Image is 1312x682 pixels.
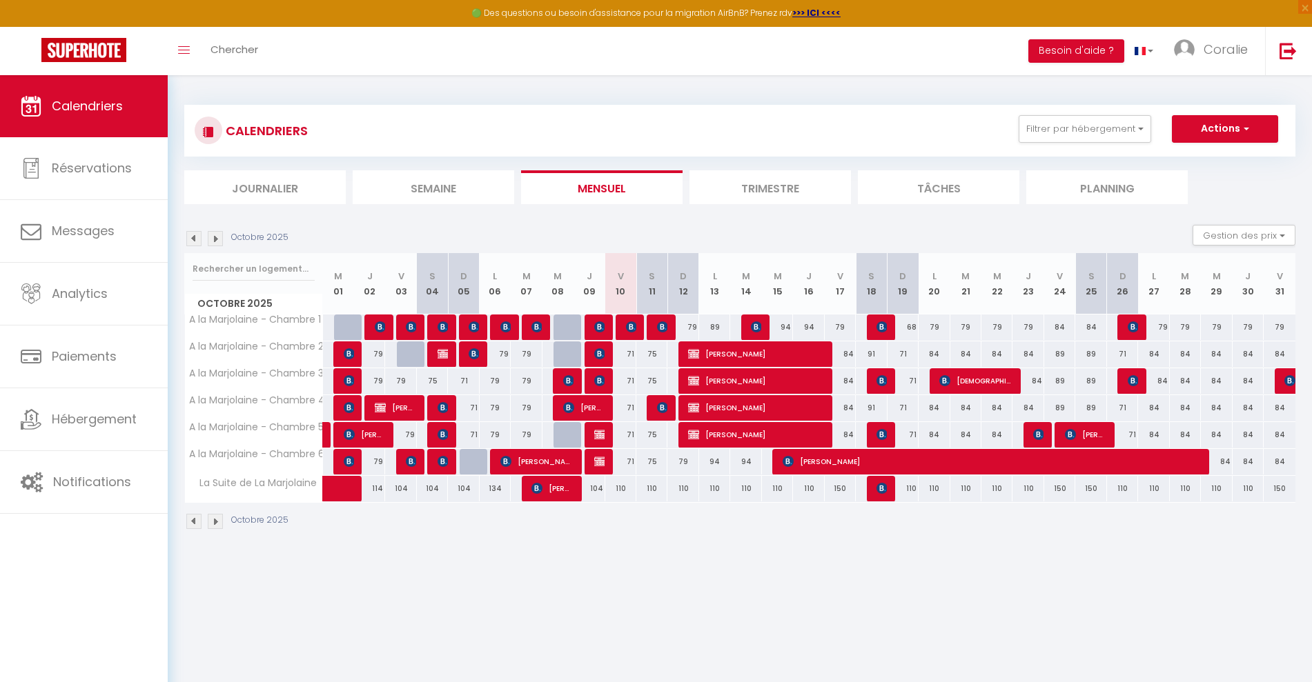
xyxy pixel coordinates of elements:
[1233,449,1264,474] div: 84
[385,253,416,314] th: 03
[1181,270,1189,283] abbr: M
[531,475,573,501] span: [PERSON_NAME]
[1012,341,1044,367] div: 84
[187,368,324,379] span: A la Marjolaine - Chambre 3
[919,253,950,314] th: 20
[742,270,750,283] abbr: M
[605,368,636,394] div: 71
[888,395,919,421] div: 71
[1138,422,1169,448] div: 84
[1128,368,1138,394] span: [PERSON_NAME]
[1075,395,1106,421] div: 89
[793,253,824,314] th: 16
[856,253,887,314] th: 18
[688,341,823,367] span: [PERSON_NAME]
[210,42,258,57] span: Chercher
[605,253,636,314] th: 10
[950,253,981,314] th: 21
[193,257,315,281] input: Rechercher un logement...
[825,476,856,501] div: 150
[375,394,416,421] span: [PERSON_NAME]
[699,476,730,501] div: 110
[699,253,730,314] th: 13
[699,449,730,474] div: 94
[1107,395,1138,421] div: 71
[888,253,919,314] th: 19
[1107,341,1138,367] div: 71
[950,422,981,448] div: 84
[187,395,325,405] span: A la Marjolaine - Chambre 4
[594,448,605,474] span: [PERSON_NAME]
[1164,27,1265,75] a: ... Coralie
[825,368,856,394] div: 84
[667,314,698,340] div: 79
[385,422,416,448] div: 79
[469,341,479,367] span: [PERSON_NAME]
[1233,253,1264,314] th: 30
[667,253,698,314] th: 12
[825,341,856,367] div: 84
[52,222,115,239] span: Messages
[888,341,919,367] div: 71
[1264,341,1295,367] div: 84
[511,253,542,314] th: 07
[762,314,793,340] div: 94
[1201,253,1232,314] th: 29
[1245,270,1251,283] abbr: J
[1075,476,1106,501] div: 150
[187,476,320,491] span: La Suite de La Marjolaine
[231,231,288,244] p: Octobre 2025
[1201,341,1232,367] div: 84
[856,395,887,421] div: 91
[1012,476,1044,501] div: 110
[1088,270,1095,283] abbr: S
[1264,422,1295,448] div: 84
[950,395,981,421] div: 84
[825,253,856,314] th: 17
[825,314,856,340] div: 79
[618,270,624,283] abbr: V
[1201,368,1232,394] div: 84
[1057,270,1063,283] abbr: V
[1026,170,1188,204] li: Planning
[438,314,448,340] span: [PERSON_NAME]
[493,270,497,283] abbr: L
[919,341,950,367] div: 84
[1170,253,1201,314] th: 28
[594,421,605,448] span: [PERSON_NAME]
[950,314,981,340] div: 79
[521,170,683,204] li: Mensuel
[1172,115,1278,143] button: Actions
[511,395,542,421] div: 79
[1170,341,1201,367] div: 84
[605,449,636,474] div: 71
[448,422,479,448] div: 71
[480,422,511,448] div: 79
[1264,449,1295,474] div: 84
[448,368,479,394] div: 71
[417,476,448,501] div: 104
[1280,42,1297,59] img: logout
[511,368,542,394] div: 79
[52,97,123,114] span: Calendriers
[1233,314,1264,340] div: 79
[353,170,514,204] li: Semaine
[1028,39,1124,63] button: Besoin d'aide ?
[480,395,511,421] div: 79
[605,422,636,448] div: 71
[1277,270,1283,283] abbr: V
[1170,368,1201,394] div: 84
[1044,476,1075,501] div: 150
[1264,395,1295,421] div: 84
[605,395,636,421] div: 71
[417,253,448,314] th: 04
[460,270,467,283] abbr: D
[1044,368,1075,394] div: 89
[1264,476,1295,501] div: 150
[792,7,841,19] strong: >>> ICI <<<<
[1233,341,1264,367] div: 84
[730,253,761,314] th: 14
[594,314,605,340] span: [PERSON_NAME]
[806,270,812,283] abbr: J
[1204,41,1248,58] span: Coralie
